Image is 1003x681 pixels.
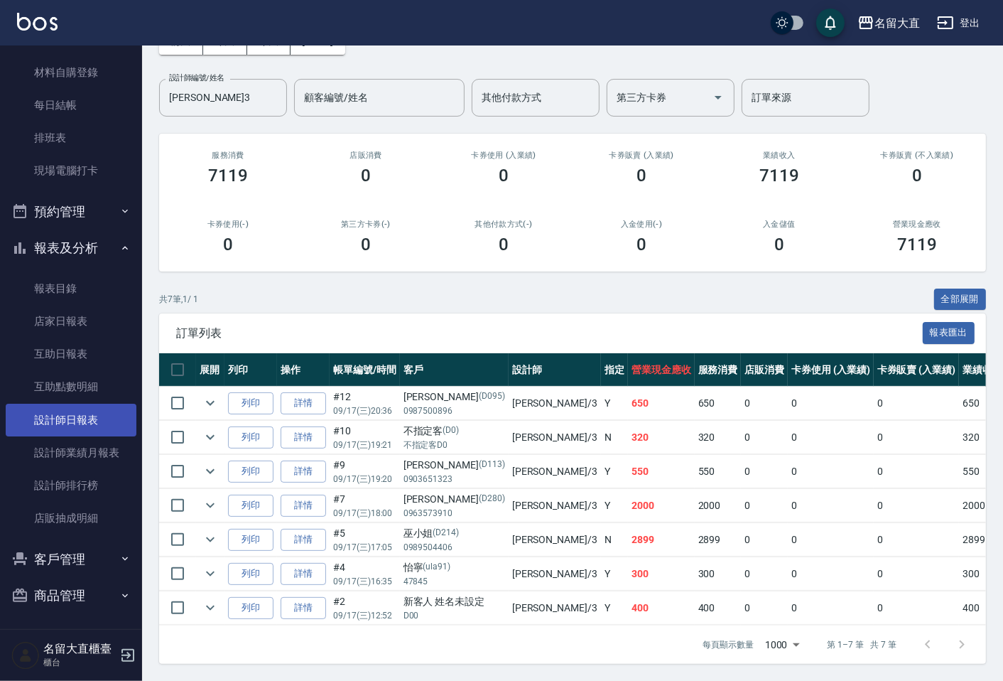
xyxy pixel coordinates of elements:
[479,458,505,473] p: (D113)
[433,526,460,541] p: (D214)
[330,591,400,625] td: #2
[281,529,326,551] a: 詳情
[788,591,874,625] td: 0
[601,557,628,591] td: Y
[281,495,326,517] a: 詳情
[707,86,730,109] button: Open
[176,220,280,229] h2: 卡券使用(-)
[200,597,221,618] button: expand row
[788,523,874,557] td: 0
[788,421,874,454] td: 0
[330,489,400,522] td: #7
[695,421,742,454] td: 320
[6,230,136,267] button: 報表及分析
[6,404,136,436] a: 設計師日報表
[695,523,742,557] td: 2899
[636,235,646,254] h3: 0
[200,529,221,550] button: expand row
[874,455,960,488] td: 0
[200,461,221,482] button: expand row
[695,591,742,625] td: 400
[727,220,831,229] h2: 入金儲值
[6,338,136,370] a: 互助日報表
[509,421,601,454] td: [PERSON_NAME] /3
[6,577,136,614] button: 商品管理
[6,502,136,535] a: 店販抽成明細
[590,220,693,229] h2: 入金使用(-)
[330,353,400,387] th: 帳單編號/時間
[224,353,277,387] th: 列印
[828,638,896,651] p: 第 1–7 筆 共 7 筆
[403,541,505,554] p: 0989504406
[423,560,451,575] p: (ula91)
[6,305,136,338] a: 店家日報表
[361,235,371,254] h3: 0
[695,557,742,591] td: 300
[601,353,628,387] th: 指定
[601,591,628,625] td: Y
[6,541,136,578] button: 客戶管理
[6,89,136,122] a: 每日結帳
[601,387,628,420] td: Y
[741,523,788,557] td: 0
[330,387,400,420] td: #12
[741,557,788,591] td: 0
[314,220,418,229] h2: 第三方卡券(-)
[874,387,960,420] td: 0
[788,387,874,420] td: 0
[228,563,273,585] button: 列印
[333,575,396,588] p: 09/17 (三) 16:35
[628,591,695,625] td: 400
[200,427,221,448] button: expand row
[695,489,742,522] td: 2000
[590,151,693,160] h2: 卡券販賣 (入業績)
[400,353,509,387] th: 客戶
[509,591,601,625] td: [PERSON_NAME] /3
[403,526,505,541] div: 巫小姐
[403,609,505,622] p: D00
[43,642,116,656] h5: 名留大直櫃臺
[443,424,459,439] p: (D0)
[228,495,273,517] button: 列印
[452,220,555,229] h2: 其他付款方式(-)
[281,563,326,585] a: 詳情
[628,455,695,488] td: 550
[874,523,960,557] td: 0
[874,353,960,387] th: 卡券販賣 (入業績)
[788,455,874,488] td: 0
[6,154,136,187] a: 現場電腦打卡
[169,73,224,83] label: 設計師編號/姓名
[816,9,845,37] button: save
[333,609,396,622] p: 09/17 (三) 12:52
[314,151,418,160] h2: 店販消費
[628,557,695,591] td: 300
[601,489,628,522] td: Y
[601,523,628,557] td: N
[281,392,326,414] a: 詳情
[228,461,273,483] button: 列印
[852,9,926,38] button: 名留大直
[6,436,136,469] a: 設計師業績月報表
[333,541,396,554] p: 09/17 (三) 17:05
[159,293,198,306] p: 共 7 筆, 1 / 1
[912,166,922,186] h3: 0
[228,597,273,619] button: 列印
[695,353,742,387] th: 服務消費
[200,563,221,584] button: expand row
[695,455,742,488] td: 550
[499,166,509,186] h3: 0
[6,193,136,230] button: 預約管理
[897,235,937,254] h3: 7119
[601,455,628,488] td: Y
[874,557,960,591] td: 0
[479,492,505,507] p: (D280)
[628,421,695,454] td: 320
[636,166,646,186] h3: 0
[788,557,874,591] td: 0
[6,122,136,154] a: 排班表
[6,469,136,502] a: 設計師排行榜
[403,439,505,451] p: 不指定客D0
[788,353,874,387] th: 卡券使用 (入業績)
[865,220,969,229] h2: 營業現金應收
[277,353,330,387] th: 操作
